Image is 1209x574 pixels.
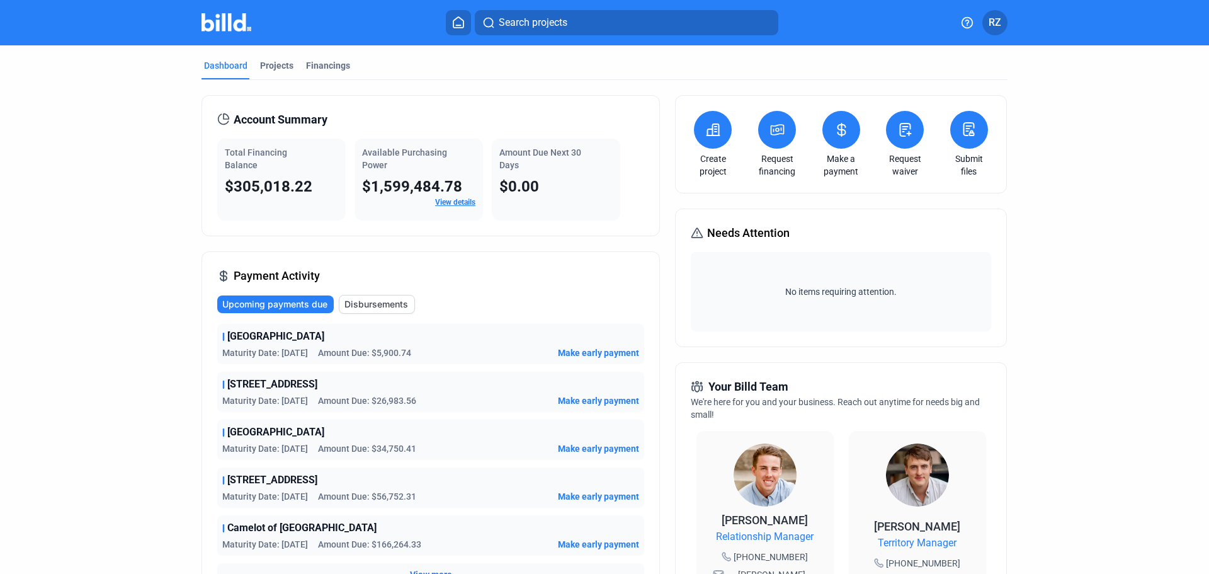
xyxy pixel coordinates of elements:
[318,538,421,551] span: Amount Due: $166,264.33
[222,394,308,407] span: Maturity Date: [DATE]
[318,490,416,503] span: Amount Due: $56,752.31
[734,444,797,507] img: Relationship Manager
[204,59,247,72] div: Dashboard
[225,147,287,170] span: Total Financing Balance
[318,347,411,359] span: Amount Due: $5,900.74
[819,152,863,178] a: Make a payment
[558,394,639,407] button: Make early payment
[716,529,814,544] span: Relationship Manager
[989,15,1001,30] span: RZ
[696,285,985,298] span: No items requiring attention.
[227,425,324,440] span: [GEOGRAPHIC_DATA]
[260,59,293,72] div: Projects
[225,178,312,195] span: $305,018.22
[344,298,408,311] span: Disbursements
[217,296,334,313] button: Upcoming payments due
[234,111,327,129] span: Account Summary
[222,347,308,359] span: Maturity Date: [DATE]
[878,536,956,551] span: Territory Manager
[475,10,778,35] button: Search projects
[499,147,581,170] span: Amount Due Next 30 Days
[234,267,320,285] span: Payment Activity
[318,442,416,455] span: Amount Due: $34,750.41
[558,347,639,359] button: Make early payment
[227,329,324,344] span: [GEOGRAPHIC_DATA]
[222,442,308,455] span: Maturity Date: [DATE]
[362,147,447,170] span: Available Purchasing Power
[722,514,808,527] span: [PERSON_NAME]
[755,152,799,178] a: Request financing
[558,490,639,503] button: Make early payment
[499,15,567,30] span: Search projects
[734,551,808,563] span: [PHONE_NUMBER]
[362,178,462,195] span: $1,599,484.78
[708,378,788,396] span: Your Billd Team
[886,557,960,570] span: [PHONE_NUMBER]
[558,442,639,455] button: Make early payment
[222,490,308,503] span: Maturity Date: [DATE]
[339,295,415,314] button: Disbursements
[435,198,475,207] a: View details
[222,538,308,551] span: Maturity Date: [DATE]
[499,178,539,195] span: $0.00
[227,520,377,536] span: Camelot of [GEOGRAPHIC_DATA]
[883,152,927,178] a: Request waiver
[886,444,949,507] img: Territory Manager
[227,377,317,392] span: [STREET_ADDRESS]
[874,520,960,533] span: [PERSON_NAME]
[707,224,790,242] span: Needs Attention
[691,397,980,420] span: We're here for you and your business. Reach out anytime for needs big and small!
[222,298,327,311] span: Upcoming payments due
[982,10,1007,35] button: RZ
[227,473,317,488] span: [STREET_ADDRESS]
[318,394,416,407] span: Amount Due: $26,983.56
[691,152,735,178] a: Create project
[306,59,350,72] div: Financings
[558,538,639,551] button: Make early payment
[201,13,251,32] img: Billd Company Logo
[947,152,991,178] a: Submit files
